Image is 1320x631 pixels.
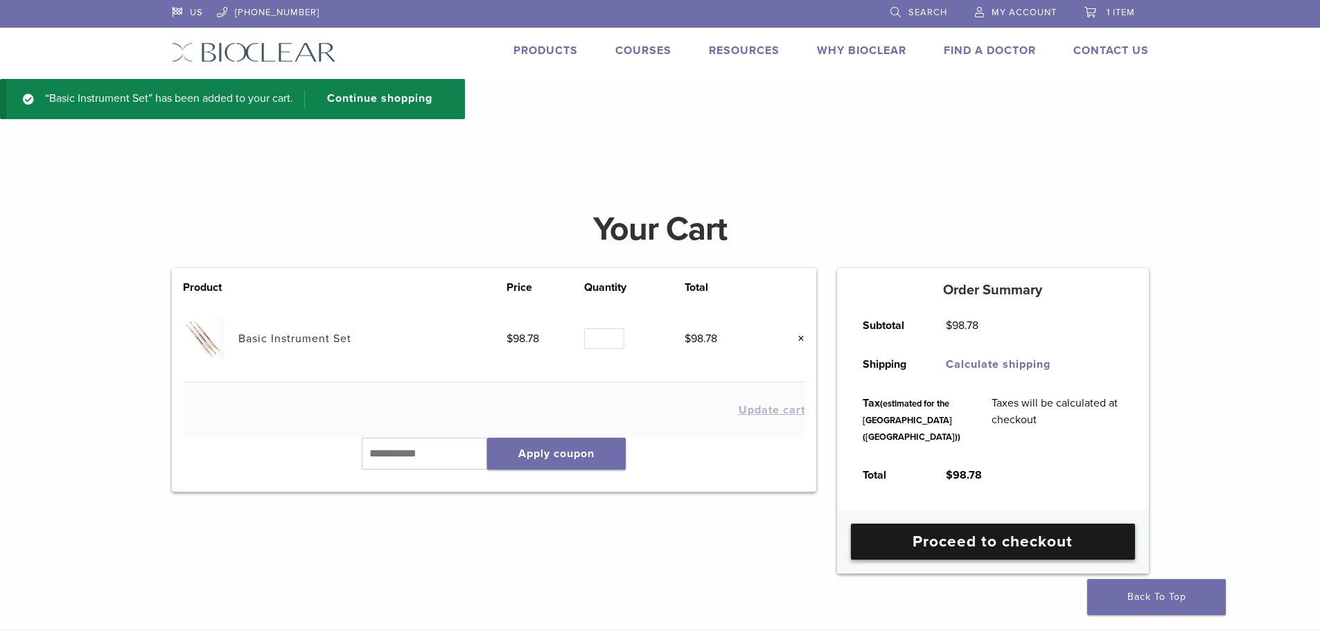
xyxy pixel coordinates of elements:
a: Calculate shipping [946,357,1050,371]
a: Proceed to checkout [851,524,1135,560]
h1: Your Cart [161,213,1159,246]
h5: Order Summary [837,282,1149,299]
th: Product [183,279,238,296]
span: $ [685,332,691,346]
th: Tax [847,384,976,456]
a: Continue shopping [304,90,443,108]
a: Resources [709,44,780,57]
img: Bioclear [172,42,336,62]
img: Basic Instrument Set [183,318,224,359]
td: Taxes will be calculated at checkout [976,384,1138,456]
th: Shipping [847,345,931,384]
bdi: 98.78 [946,468,982,482]
a: Courses [615,44,671,57]
span: $ [507,332,513,346]
span: My Account [992,7,1057,18]
th: Subtotal [847,306,931,345]
th: Total [847,456,931,495]
button: Update cart [739,405,805,416]
span: $ [946,468,953,482]
a: Find A Doctor [944,44,1036,57]
bdi: 98.78 [507,332,539,346]
span: Search [908,7,947,18]
span: $ [946,319,952,332]
bdi: 98.78 [685,332,717,346]
th: Total [685,279,762,296]
button: Apply coupon [487,438,626,470]
span: 1 item [1107,7,1135,18]
a: Why Bioclear [817,44,906,57]
small: (estimated for the [GEOGRAPHIC_DATA] ([GEOGRAPHIC_DATA])) [863,398,960,443]
a: Contact Us [1073,44,1149,57]
th: Price [507,279,584,296]
th: Quantity [584,279,685,296]
a: Remove this item [787,330,805,348]
a: Basic Instrument Set [238,332,351,346]
a: Back To Top [1087,579,1226,615]
bdi: 98.78 [946,319,978,332]
a: Products [513,44,578,57]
